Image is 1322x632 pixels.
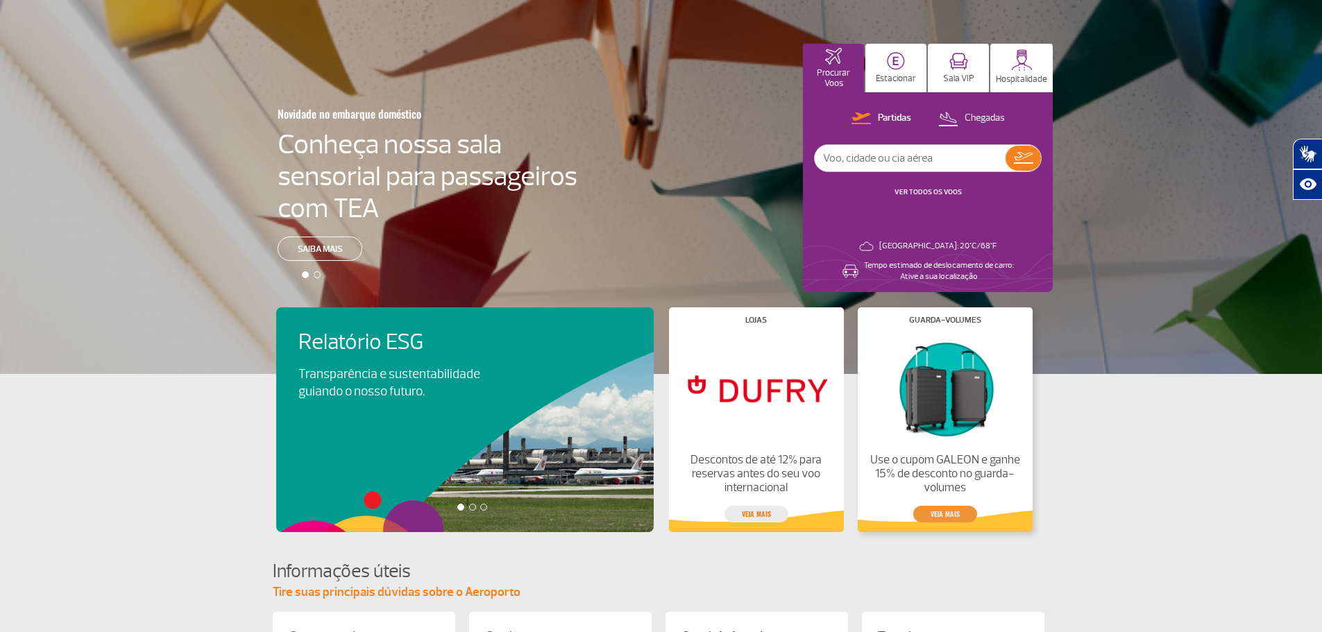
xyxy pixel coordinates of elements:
div: Plugin de acessibilidade da Hand Talk. [1293,139,1322,200]
img: hospitality.svg [1011,49,1033,71]
button: VER TODOS OS VOOS [890,187,966,198]
button: Sala VIP [928,44,989,92]
button: Procurar Voos [803,44,864,92]
p: Partidas [878,112,911,125]
h4: Informações úteis [273,558,1050,584]
button: Abrir tradutor de língua de sinais. [1293,139,1322,169]
p: [GEOGRAPHIC_DATA]: 20°C/68°F [879,241,997,252]
p: Transparência e sustentabilidade guiando o nosso futuro. [298,366,495,400]
p: Tire suas principais dúvidas sobre o Aeroporto [273,584,1050,601]
p: Hospitalidade [996,74,1047,85]
h4: Lojas [745,316,767,324]
a: veja mais [724,506,788,522]
p: Chegadas [965,112,1005,125]
h4: Guarda-volumes [909,316,981,324]
img: carParkingHome.svg [887,52,905,70]
input: Voo, cidade ou cia aérea [815,145,1006,171]
button: Hospitalidade [990,44,1053,92]
p: Estacionar [876,74,916,84]
h4: Conheça nossa sala sensorial para passageiros com TEA [278,128,577,224]
button: Chegadas [934,110,1009,128]
img: vipRoom.svg [949,53,968,70]
img: Lojas [680,335,831,442]
a: VER TODOS OS VOOS [895,187,962,196]
a: veja mais [913,506,977,522]
p: Use o cupom GALEON e ganhe 15% de desconto no guarda-volumes [869,453,1020,495]
h3: Novidade no embarque doméstico [278,99,509,128]
p: Procurar Voos [810,68,857,89]
p: Sala VIP [943,74,974,84]
a: Relatório ESGTransparência e sustentabilidade guiando o nosso futuro. [298,330,632,400]
img: Guarda-volumes [869,335,1020,442]
h4: Relatório ESG [298,330,519,355]
img: airplaneHomeActive.svg [825,48,842,65]
p: Tempo estimado de deslocamento de carro: Ative a sua localização [864,260,1014,282]
a: Saiba mais [278,237,362,261]
button: Estacionar [865,44,926,92]
button: Partidas [847,110,915,128]
button: Abrir recursos assistivos. [1293,169,1322,200]
p: Descontos de até 12% para reservas antes do seu voo internacional [680,453,831,495]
